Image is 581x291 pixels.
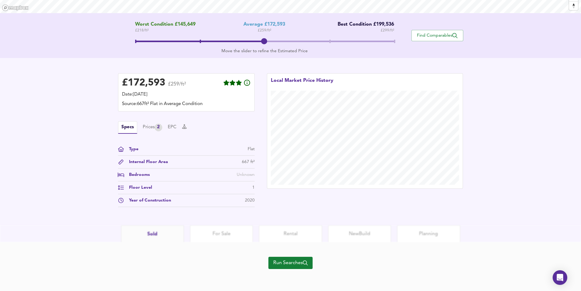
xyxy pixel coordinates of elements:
div: Bedrooms [124,172,150,178]
button: Specs [118,121,137,134]
div: 1 [252,184,255,191]
span: £ 259 / ft² [258,27,271,34]
button: EPC [168,124,177,131]
div: £ 172,593 [122,78,165,88]
button: Reset bearing to north [569,1,578,10]
span: Reset bearing to north [569,2,578,10]
button: Run Searches [268,257,313,269]
div: 2020 [245,197,255,204]
div: Internal Floor Area [124,159,168,165]
div: Prices [143,124,162,131]
div: Floor Level [124,184,152,191]
div: 667 ft² [242,159,255,165]
span: Worst Condition £145,649 [135,22,195,27]
span: £ 299 / ft² [381,27,394,34]
div: Source: 667ft² Flat in Average Condition [122,101,251,107]
button: Find Comparables [411,30,463,41]
div: Open Intercom Messenger [553,270,567,285]
span: £259/ft² [168,82,186,91]
a: Mapbox homepage [2,4,29,11]
div: Best Condition £199,536 [333,22,394,27]
div: Year of Construction [124,197,171,204]
span: £ 218 / ft² [135,27,195,34]
div: 2 [155,124,162,131]
div: Flat [248,146,255,152]
div: Date: [DATE] [122,91,251,98]
span: Run Searches [273,259,308,267]
span: Find Comparables [415,33,460,38]
div: Average £172,593 [243,22,285,27]
span: Unknown [237,173,255,177]
div: Local Market Price History [271,77,333,91]
div: Move the slider to refine the Estimated Price [135,48,394,54]
div: Type [124,146,138,152]
button: Prices2 [143,124,162,131]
